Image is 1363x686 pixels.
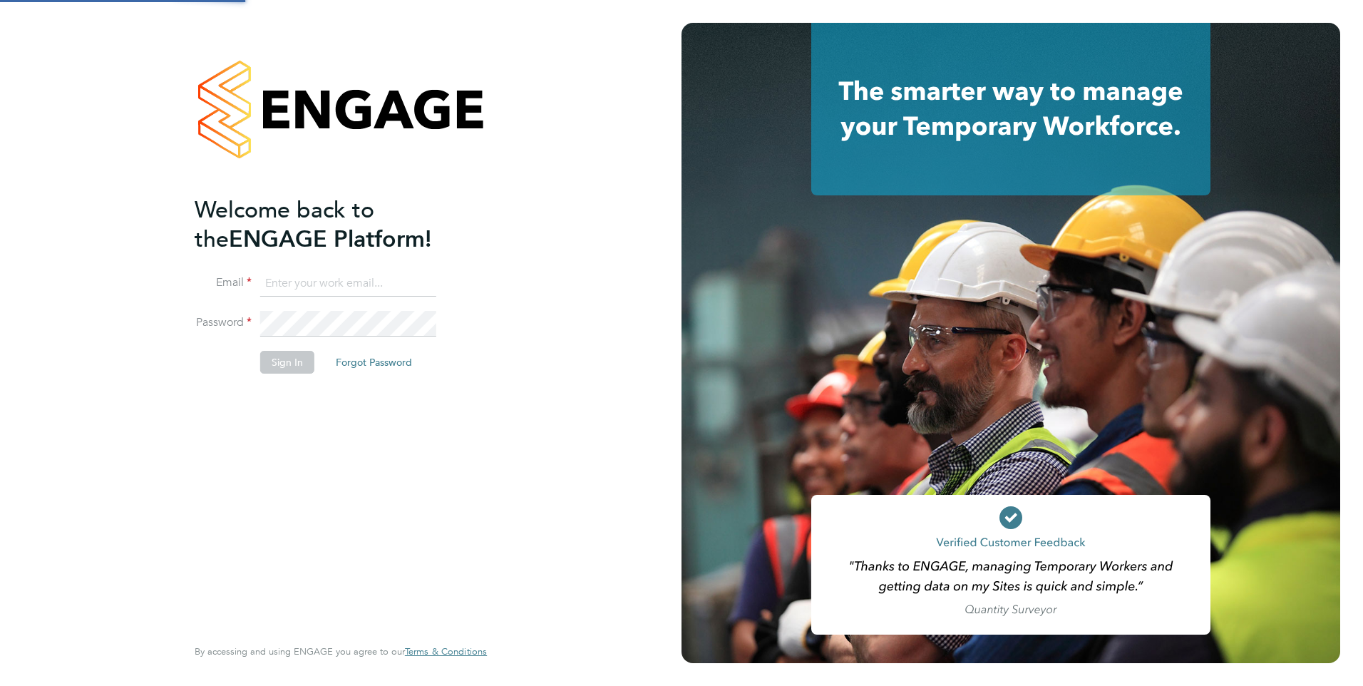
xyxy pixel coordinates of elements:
span: Terms & Conditions [405,645,487,657]
label: Email [195,275,252,290]
input: Enter your work email... [260,271,436,297]
button: Sign In [260,351,314,374]
a: Terms & Conditions [405,646,487,657]
span: By accessing and using ENGAGE you agree to our [195,645,487,657]
h2: ENGAGE Platform! [195,195,473,254]
span: Welcome back to the [195,196,374,253]
button: Forgot Password [324,351,423,374]
label: Password [195,315,252,330]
